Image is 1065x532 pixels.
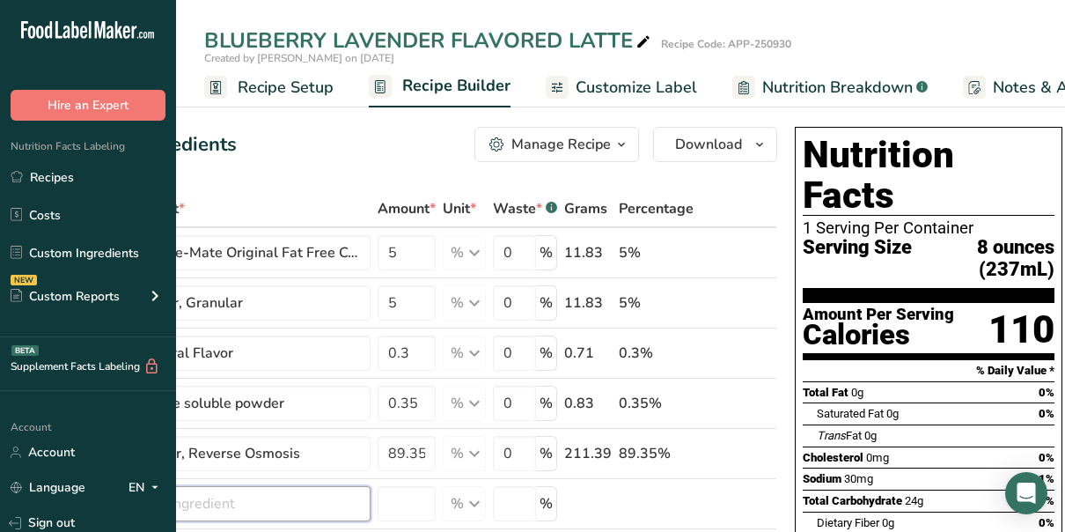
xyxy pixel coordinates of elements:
div: 11.83 [564,292,612,314]
div: 0.3% [619,343,694,364]
span: Sodium [803,472,841,485]
div: 110 [988,307,1054,353]
a: Language [11,472,85,503]
span: 0% [1039,386,1054,399]
span: Serving Size [803,237,912,280]
div: Sugar, Granular [140,292,360,314]
div: 1 Serving Per Container [803,219,1054,237]
div: 89.35% [619,443,694,464]
span: Percentage [619,198,694,219]
button: Hire an Expert [11,90,165,121]
div: Open Intercom Messenger [1005,472,1047,514]
h1: Nutrition Facts [803,135,1054,216]
span: 0g [851,386,863,399]
span: 0g [886,407,899,420]
div: 5% [619,292,694,314]
a: Nutrition Breakdown [732,68,928,107]
span: 0mg [866,451,889,464]
span: Amount [378,198,436,219]
section: % Daily Value * [803,360,1054,381]
span: Download [675,134,742,155]
span: Cholesterol [803,451,863,464]
div: Amount Per Serving [803,307,954,323]
span: Unit [443,198,476,219]
span: Recipe Setup [238,76,334,100]
a: Recipe Builder [369,66,510,108]
div: 0.71 [564,343,612,364]
span: Grams [564,198,607,219]
span: Nutrition Breakdown [762,76,913,100]
span: 24g [905,494,923,507]
button: Download [653,127,777,162]
div: Manage Recipe [511,134,611,155]
div: coffee soluble powder [140,393,360,414]
span: 0g [864,429,877,442]
span: Customize Label [576,76,697,100]
div: Calories [803,322,954,348]
div: 11.83 [564,242,612,263]
span: Fat [817,429,862,442]
div: Natural Flavor [140,343,360,364]
div: BLUEBERRY LAVENDER FLAVORED LATTE [204,25,654,56]
div: Water, Reverse Osmosis [140,443,360,464]
span: 0% [1039,516,1054,529]
span: Created by [PERSON_NAME] on [DATE] [204,51,394,65]
span: 0% [1039,451,1054,464]
div: Custom Reports [11,287,120,306]
span: Dietary Fiber [817,516,879,529]
span: Saturated Fat [817,407,884,420]
span: 30mg [844,472,873,485]
button: Manage Recipe [474,127,639,162]
span: 0g [882,516,894,529]
div: NEW [11,275,37,285]
div: 0.35% [619,393,694,414]
span: Recipe Builder [402,74,510,98]
div: BETA [11,345,39,356]
div: Coffee-Mate Original Fat Free Coffee [PERSON_NAME] [140,242,360,263]
a: Customize Label [546,68,697,107]
i: Trans [817,429,846,442]
div: 211.39 [564,443,612,464]
span: Total Carbohydrate [803,494,902,507]
span: 0% [1039,407,1054,420]
input: Add Ingredient [111,486,371,521]
div: 5% [619,242,694,263]
span: Total Fat [803,386,848,399]
div: Waste [493,198,557,219]
a: Recipe Setup [204,68,334,107]
div: Recipe Code: APP-250930 [661,36,791,52]
span: 8 ounces (237mL) [912,237,1054,280]
div: EN [129,477,165,499]
div: 0.83 [564,393,612,414]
